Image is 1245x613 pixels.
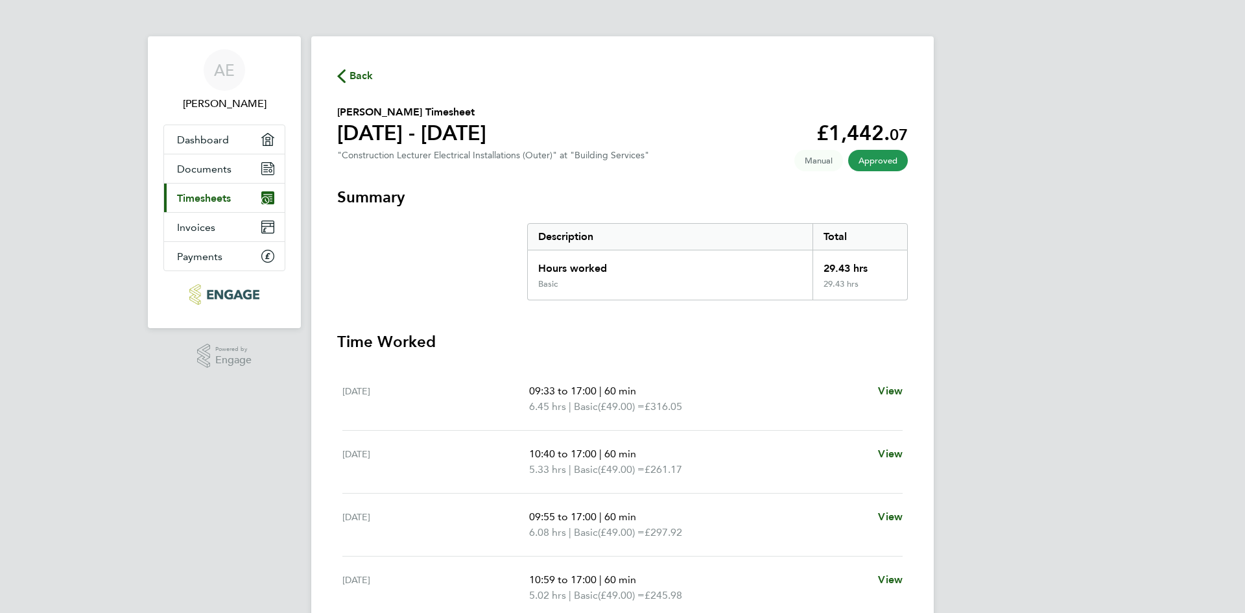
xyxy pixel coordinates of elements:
[177,250,222,263] span: Payments
[604,448,636,460] span: 60 min
[337,150,649,161] div: "Construction Lecturer Electrical Installations (Outer)" at "Building Services"
[599,511,602,523] span: |
[812,224,907,250] div: Total
[812,250,907,279] div: 29.43 hrs
[342,572,529,603] div: [DATE]
[529,463,566,475] span: 5.33 hrs
[645,400,682,413] span: £316.05
[529,448,597,460] span: 10:40 to 17:00
[645,526,682,538] span: £297.92
[645,463,682,475] span: £261.17
[878,383,903,399] a: View
[164,154,285,183] a: Documents
[848,150,908,171] span: This timesheet has been approved.
[163,96,285,112] span: Andre Edwards
[574,399,598,415] span: Basic
[890,125,908,144] span: 07
[569,526,571,538] span: |
[604,385,636,397] span: 60 min
[164,184,285,212] a: Timesheets
[878,509,903,525] a: View
[816,121,908,145] app-decimal: £1,442.
[177,163,231,175] span: Documents
[164,213,285,241] a: Invoices
[215,355,252,366] span: Engage
[215,344,252,355] span: Powered by
[878,511,903,523] span: View
[878,448,903,460] span: View
[598,400,645,413] span: (£49.00) =
[527,223,908,300] div: Summary
[529,589,566,601] span: 5.02 hrs
[878,385,903,397] span: View
[569,400,571,413] span: |
[337,331,908,352] h3: Time Worked
[177,134,229,146] span: Dashboard
[164,242,285,270] a: Payments
[342,509,529,540] div: [DATE]
[214,62,235,78] span: AE
[538,279,558,289] div: Basic
[878,572,903,588] a: View
[878,446,903,462] a: View
[342,446,529,477] div: [DATE]
[529,385,597,397] span: 09:33 to 17:00
[528,250,812,279] div: Hours worked
[598,589,645,601] span: (£49.00) =
[148,36,301,328] nav: Main navigation
[163,49,285,112] a: AE[PERSON_NAME]
[599,385,602,397] span: |
[337,187,908,208] h3: Summary
[598,463,645,475] span: (£49.00) =
[177,192,231,204] span: Timesheets
[529,526,566,538] span: 6.08 hrs
[529,400,566,413] span: 6.45 hrs
[350,68,373,84] span: Back
[529,511,597,523] span: 09:55 to 17:00
[599,573,602,586] span: |
[337,120,486,146] h1: [DATE] - [DATE]
[599,448,602,460] span: |
[569,589,571,601] span: |
[604,511,636,523] span: 60 min
[197,344,252,368] a: Powered byEngage
[574,462,598,477] span: Basic
[812,279,907,300] div: 29.43 hrs
[569,463,571,475] span: |
[342,383,529,415] div: [DATE]
[528,224,812,250] div: Description
[604,573,636,586] span: 60 min
[189,284,259,305] img: carbonrecruitment-logo-retina.png
[177,221,215,234] span: Invoices
[337,67,373,84] button: Back
[337,104,486,120] h2: [PERSON_NAME] Timesheet
[529,573,597,586] span: 10:59 to 17:00
[164,125,285,154] a: Dashboard
[574,525,598,540] span: Basic
[794,150,843,171] span: This timesheet was manually created.
[645,589,682,601] span: £245.98
[598,526,645,538] span: (£49.00) =
[878,573,903,586] span: View
[574,588,598,603] span: Basic
[163,284,285,305] a: Go to home page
